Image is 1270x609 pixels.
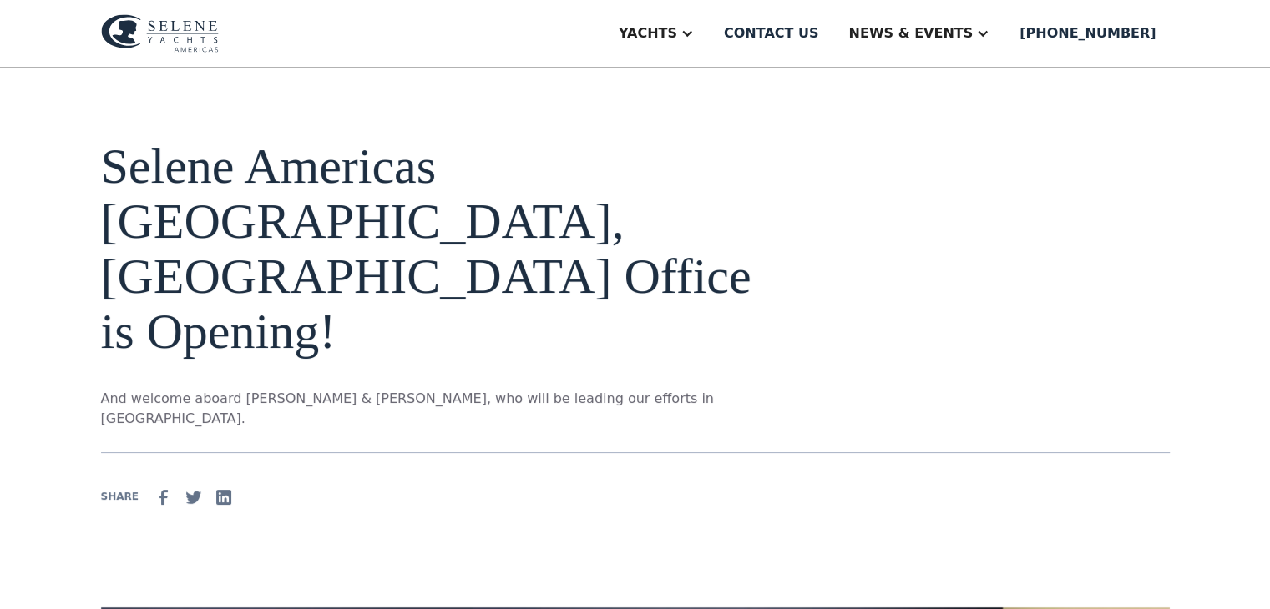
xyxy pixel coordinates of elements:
[101,389,796,429] p: And welcome aboard [PERSON_NAME] & [PERSON_NAME], who will be leading our efforts in [GEOGRAPHIC_...
[154,487,174,507] img: facebook
[848,23,973,43] div: News & EVENTS
[101,489,139,504] div: SHARE
[184,487,204,507] img: Twitter
[619,23,677,43] div: Yachts
[101,14,219,53] img: logo
[1020,23,1156,43] div: [PHONE_NUMBER]
[724,23,819,43] div: Contact us
[214,487,234,507] img: Linkedin
[101,138,796,359] h1: Selene Americas [GEOGRAPHIC_DATA], [GEOGRAPHIC_DATA] Office is Opening!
